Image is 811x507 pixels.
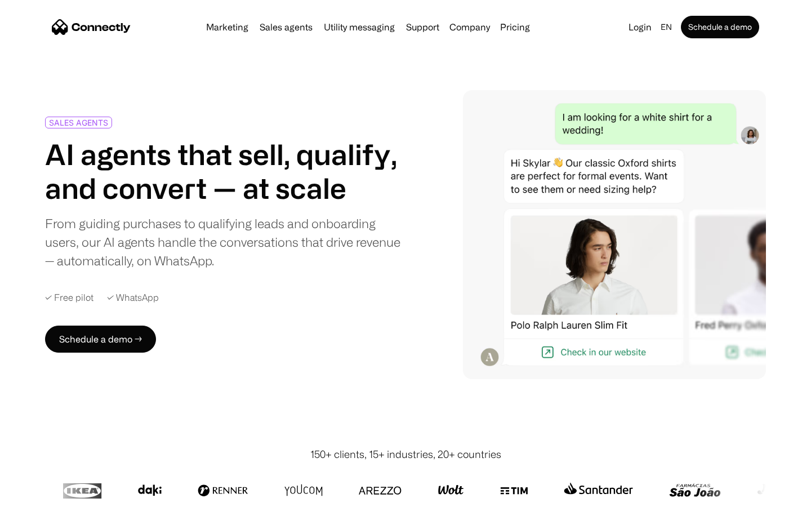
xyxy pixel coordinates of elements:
[449,19,490,35] div: Company
[310,447,501,462] div: 150+ clients, 15+ industries, 20+ countries
[11,486,68,503] aside: Language selected: English
[661,19,672,35] div: en
[319,23,399,32] a: Utility messaging
[45,214,401,270] div: From guiding purchases to qualifying leads and onboarding users, our AI agents handle the convers...
[624,19,656,35] a: Login
[45,292,93,303] div: ✓ Free pilot
[496,23,534,32] a: Pricing
[681,16,759,38] a: Schedule a demo
[402,23,444,32] a: Support
[45,137,401,205] h1: AI agents that sell, qualify, and convert — at scale
[202,23,253,32] a: Marketing
[23,487,68,503] ul: Language list
[45,326,156,353] a: Schedule a demo →
[255,23,317,32] a: Sales agents
[49,118,108,127] div: SALES AGENTS
[107,292,159,303] div: ✓ WhatsApp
